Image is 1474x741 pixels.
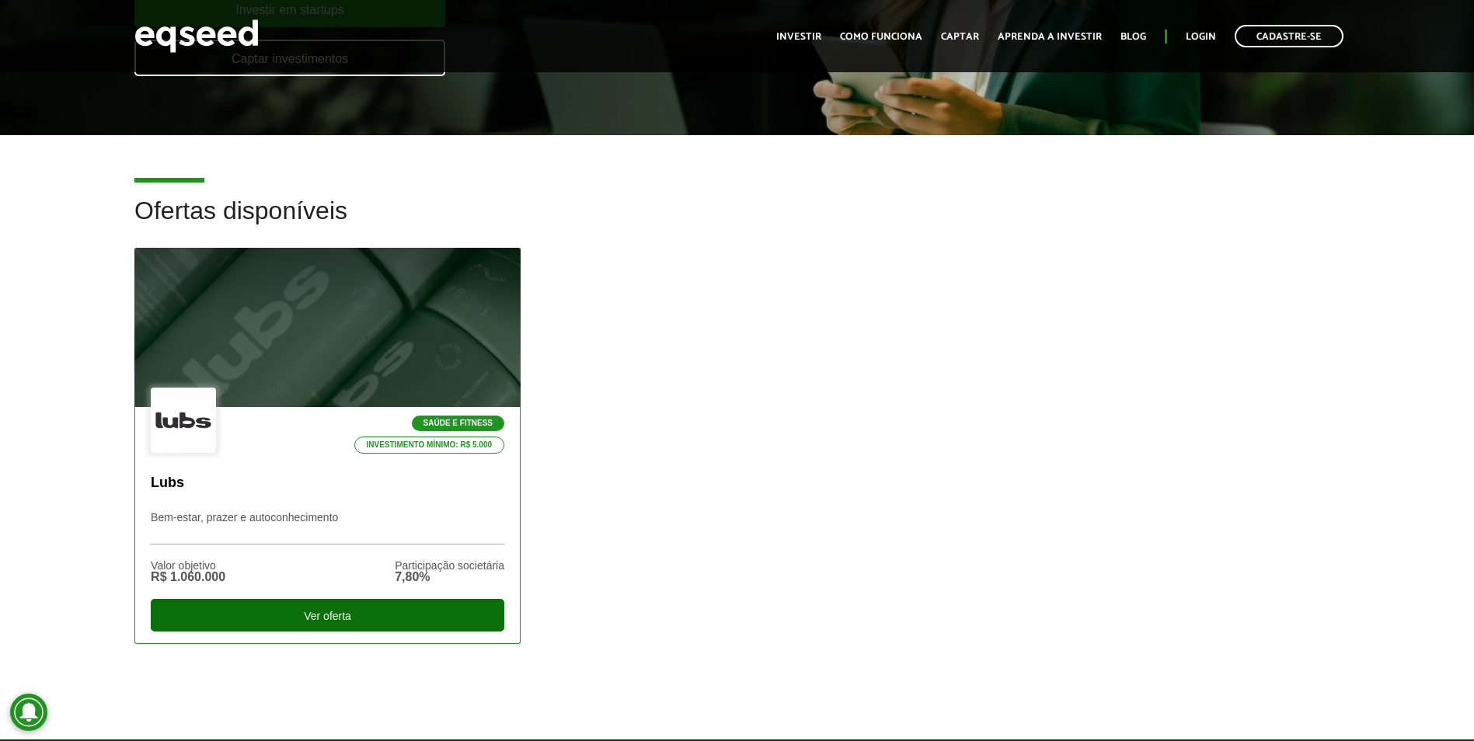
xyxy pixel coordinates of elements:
div: Participação societária [395,560,504,571]
div: Ver oferta [151,599,504,631]
a: Aprenda a investir [998,32,1102,42]
p: Investimento mínimo: R$ 5.000 [354,437,505,454]
div: Valor objetivo [151,560,225,571]
p: Saúde e Fitness [412,416,504,431]
a: Captar [941,32,979,42]
a: Investir [776,32,821,42]
p: Bem-estar, prazer e autoconhecimento [151,511,504,544]
a: Login [1186,32,1216,42]
div: 7,80% [395,571,504,583]
img: EqSeed [134,16,259,57]
a: Blog [1120,32,1146,42]
a: Saúde e Fitness Investimento mínimo: R$ 5.000 Lubs Bem-estar, prazer e autoconhecimento Valor obj... [134,248,521,643]
div: R$ 1.060.000 [151,571,225,583]
p: Lubs [151,475,504,492]
h2: Ofertas disponíveis [134,197,1340,248]
a: Como funciona [840,32,922,42]
a: Cadastre-se [1235,25,1343,47]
